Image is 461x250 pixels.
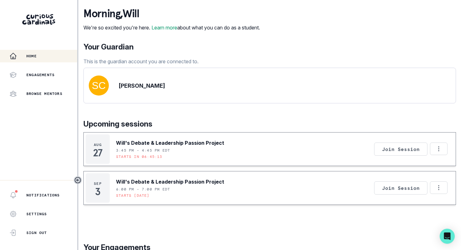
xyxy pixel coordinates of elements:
[83,24,260,31] p: We're so excited you're here. about what you can do as a student.
[89,76,109,96] img: svg
[116,193,150,198] p: Starts [DATE]
[94,142,102,147] p: Aug
[22,14,55,25] img: Curious Cardinals Logo
[116,187,170,192] p: 6:00 PM - 7:00 PM EDT
[74,176,82,184] button: Toggle sidebar
[116,139,224,147] p: Will's Debate & Leadership Passion Project
[119,81,165,90] p: [PERSON_NAME]
[440,229,455,244] div: Open Intercom Messenger
[26,72,55,77] p: Engagements
[116,148,170,153] p: 3:45 PM - 4:45 PM EDT
[94,181,102,186] p: Sep
[430,143,448,155] button: Options
[26,230,47,235] p: Sign Out
[83,58,199,65] p: This is the guardian account you are connected to.
[26,91,62,96] p: Browse Mentors
[83,118,456,130] p: Upcoming sessions
[116,178,224,185] p: Will's Debate & Leadership Passion Project
[93,150,102,156] p: 27
[151,24,177,31] a: Learn more
[26,193,60,198] p: Notifications
[83,8,260,20] p: morning , Will
[26,211,47,216] p: Settings
[430,181,448,194] button: Options
[26,54,37,59] p: Home
[95,189,100,195] p: 3
[116,154,162,159] p: Starts in 06:45:13
[374,143,427,156] button: Join Session
[374,181,427,195] button: Join Session
[83,41,199,53] p: Your Guardian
